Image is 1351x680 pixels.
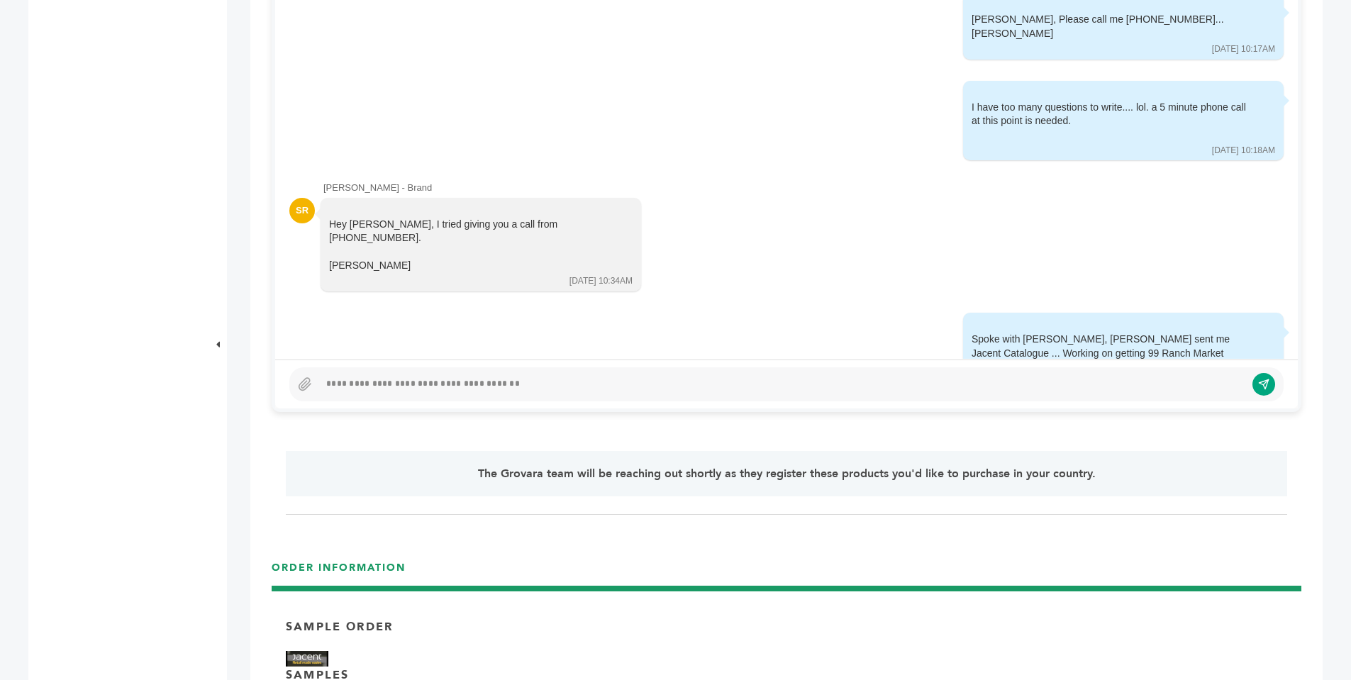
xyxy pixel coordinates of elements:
[972,101,1255,143] div: I have too many questions to write.... lol. a 5 minute phone call at this point is needed.
[569,275,633,287] div: [DATE] 10:34AM
[1212,43,1275,55] div: [DATE] 10:17AM
[289,198,315,223] div: SR
[972,13,1255,40] div: [PERSON_NAME], Please call me [PHONE_NUMBER]... [PERSON_NAME]
[329,218,613,273] div: Hey [PERSON_NAME], I tried giving you a call from [PHONE_NUMBER].
[286,651,328,667] img: Brand Name
[329,259,613,273] div: [PERSON_NAME]
[286,619,393,635] p: Sample Order
[972,333,1255,402] div: Spoke with [PERSON_NAME], [PERSON_NAME] sent me Jacent Catalogue ... Working on getting 99 Ranch ...
[272,561,1301,586] h3: ORDER INFORMATION
[326,465,1247,482] p: The Grovara team will be reaching out shortly as they register these products you'd like to purch...
[1212,145,1275,157] div: [DATE] 10:18AM
[323,182,1284,194] div: [PERSON_NAME] - Brand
